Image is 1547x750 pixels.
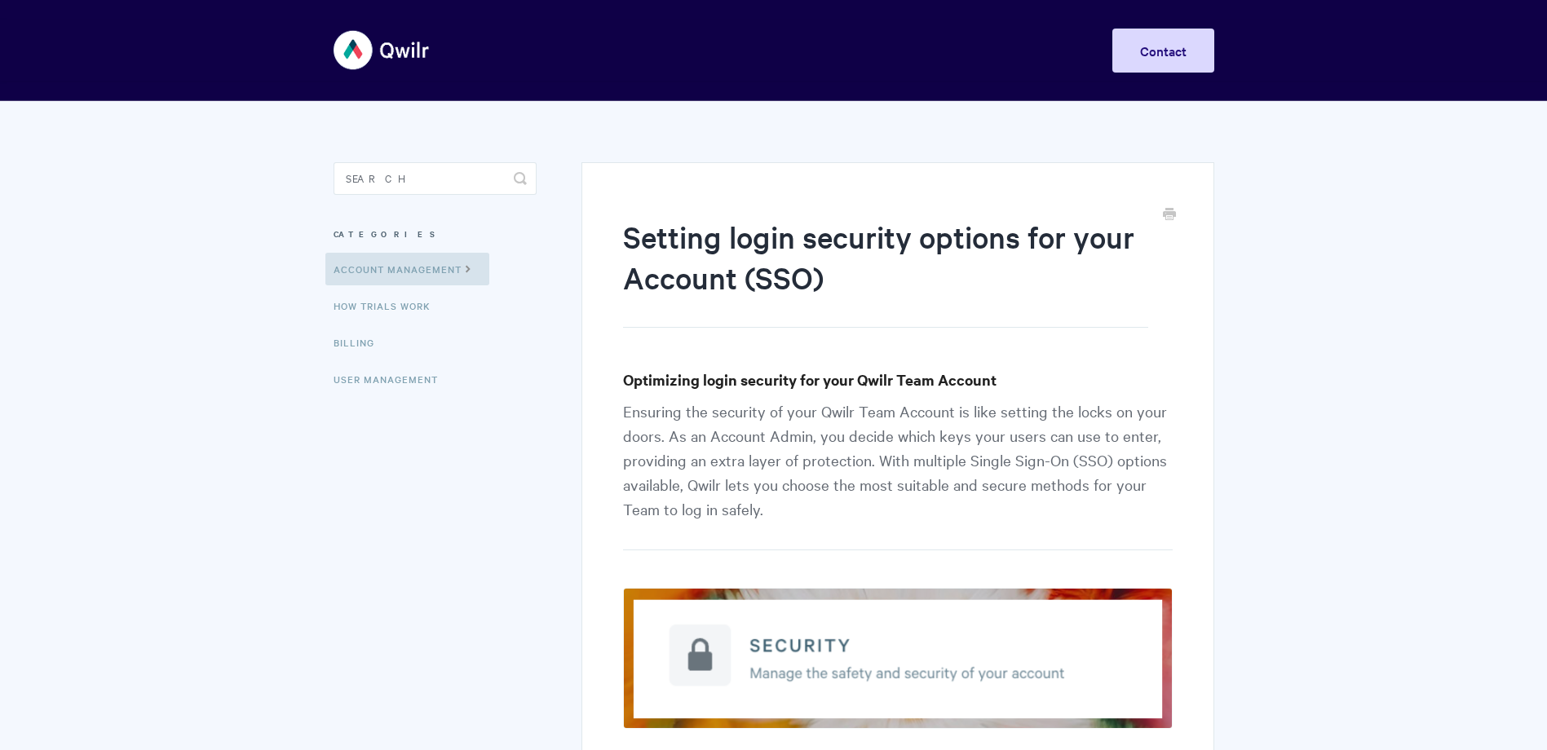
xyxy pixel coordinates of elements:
[325,253,489,285] a: Account Management
[1112,29,1214,73] a: Contact
[334,219,537,249] h3: Categories
[334,162,537,195] input: Search
[334,326,387,359] a: Billing
[334,363,450,395] a: User Management
[334,289,443,322] a: How Trials Work
[623,399,1172,550] p: Ensuring the security of your Qwilr Team Account is like setting the locks on your doors. As an A...
[1163,206,1176,224] a: Print this Article
[334,20,431,81] img: Qwilr Help Center
[623,216,1147,328] h1: Setting login security options for your Account (SSO)
[623,368,1172,391] h3: Optimizing login security for your Qwilr Team Account
[623,588,1172,729] img: file-fsAah6Ut7b.png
